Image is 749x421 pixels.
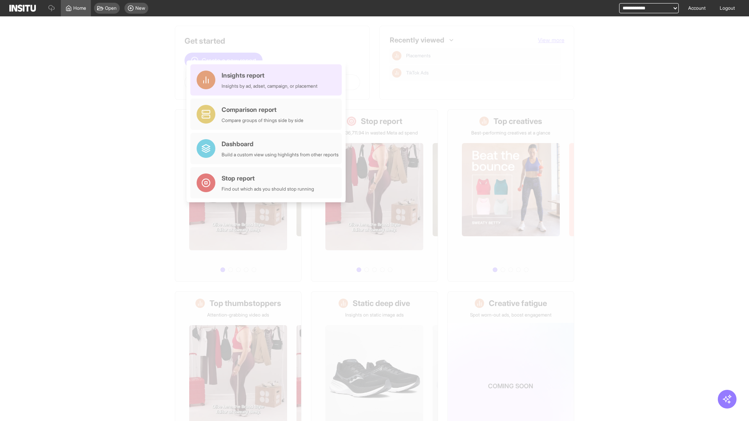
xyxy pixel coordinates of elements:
[222,152,339,158] div: Build a custom view using highlights from other reports
[222,117,304,124] div: Compare groups of things side by side
[222,83,318,89] div: Insights by ad, adset, campaign, or placement
[105,5,117,11] span: Open
[9,5,36,12] img: Logo
[222,173,314,183] div: Stop report
[73,5,86,11] span: Home
[222,186,314,192] div: Find out which ads you should stop running
[222,139,339,149] div: Dashboard
[222,105,304,114] div: Comparison report
[135,5,145,11] span: New
[222,71,318,80] div: Insights report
